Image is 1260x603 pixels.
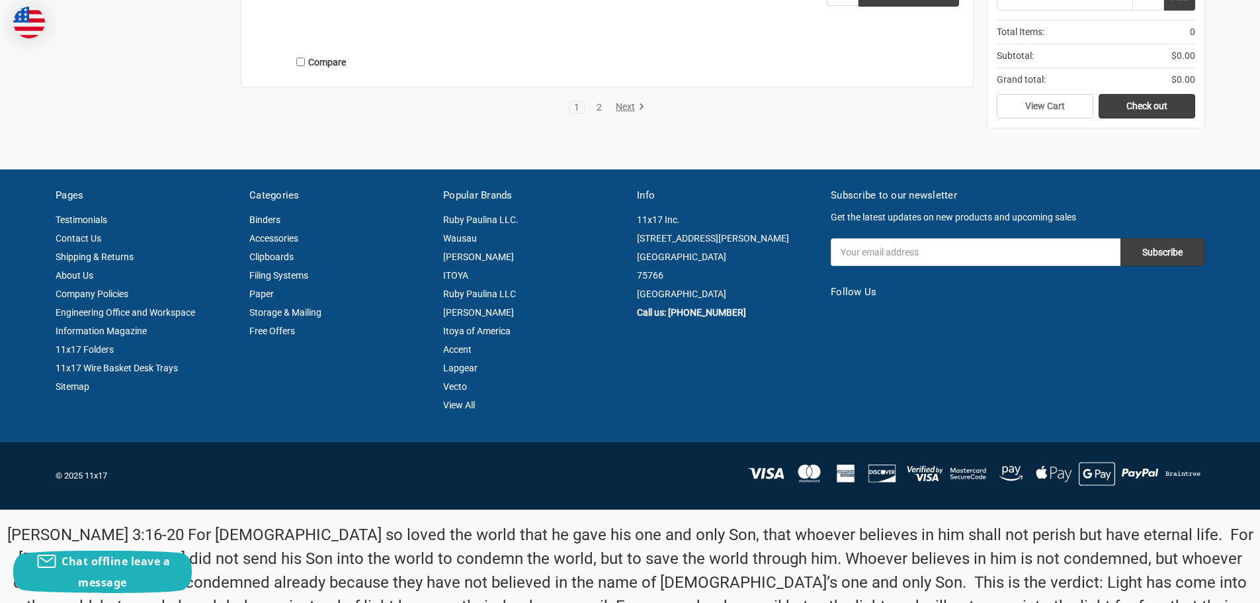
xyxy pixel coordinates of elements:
[637,210,817,303] address: 11x17 Inc. [STREET_ADDRESS][PERSON_NAME] [GEOGRAPHIC_DATA] 75766 [GEOGRAPHIC_DATA]
[997,25,1044,39] span: Total Items:
[296,58,305,66] input: Compare
[443,381,467,392] a: Vecto
[569,103,584,112] a: 1
[592,103,607,112] a: 2
[1151,567,1260,603] iframe: Google Customer Reviews
[831,238,1120,266] input: Your email address
[443,270,468,281] a: ITOYA
[56,270,93,281] a: About Us
[249,214,280,225] a: Binders
[249,188,429,203] h5: Categories
[56,381,89,392] a: Sitemap
[56,469,623,483] p: © 2025 11x17
[249,289,274,299] a: Paper
[13,7,45,38] img: duty and tax information for United States
[997,49,1034,63] span: Subtotal:
[443,214,519,225] a: Ruby Paulina LLC.
[1171,73,1195,87] span: $0.00
[997,94,1093,119] a: View Cart
[1190,25,1195,39] span: 0
[611,101,645,113] a: Next
[255,51,388,73] label: Compare
[443,307,514,318] a: [PERSON_NAME]
[831,285,1204,300] h5: Follow Us
[62,554,170,590] span: Chat offline leave a message
[13,551,192,593] button: Chat offline leave a message
[443,252,514,262] a: [PERSON_NAME]
[249,233,298,244] a: Accessories
[249,326,295,336] a: Free Offers
[443,289,516,299] a: Ruby Paulina LLC
[56,307,195,336] a: Engineering Office and Workspace Information Magazine
[56,214,107,225] a: Testimonials
[443,233,477,244] a: Wausau
[56,188,235,203] h5: Pages
[443,188,623,203] h5: Popular Brands
[443,326,511,336] a: Itoya of America
[443,363,478,373] a: Lapgear
[249,307,321,318] a: Storage & Mailing
[249,270,308,281] a: Filing Systems
[1120,238,1204,266] input: Subscribe
[56,233,101,244] a: Contact Us
[997,73,1046,87] span: Grand total:
[637,307,746,318] a: Call us: [PHONE_NUMBER]
[443,344,472,355] a: Accent
[1099,94,1195,119] a: Check out
[1171,49,1195,63] span: $0.00
[831,188,1204,203] h5: Subscribe to our newsletter
[249,252,294,262] a: Clipboards
[637,188,817,203] h5: Info
[56,363,178,373] a: 11x17 Wire Basket Desk Trays
[831,210,1204,224] p: Get the latest updates on new products and upcoming sales
[56,289,128,299] a: Company Policies
[443,400,475,410] a: View All
[56,252,134,262] a: Shipping & Returns
[56,344,114,355] a: 11x17 Folders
